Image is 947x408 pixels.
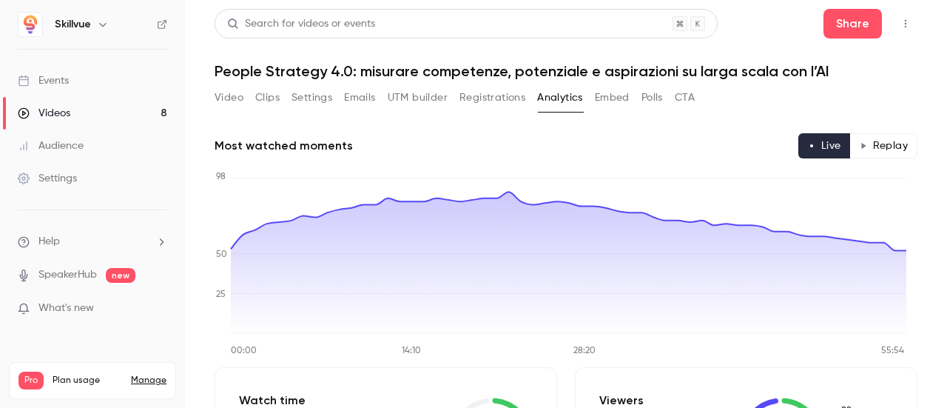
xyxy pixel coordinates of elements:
div: Events [18,73,69,88]
button: Analytics [537,86,583,110]
img: website_grey.svg [24,39,36,50]
span: Help [38,234,60,250]
button: UTM builder [388,86,448,110]
a: Manage [131,375,166,387]
button: Clips [255,86,280,110]
a: SpeakerHub [38,267,97,283]
span: What's new [38,301,94,316]
h1: People Strategy 4.0: misurare competenze, potenziale e aspirazioni su larga scala con l’AI [215,62,917,80]
button: Share [823,9,882,39]
div: Settings [18,171,77,186]
div: Dominio [78,87,113,97]
tspan: 00:00 [231,347,257,355]
button: Video [215,86,243,110]
li: help-dropdown-opener [18,234,167,250]
tspan: 50 [216,250,227,259]
img: logo_orange.svg [24,24,36,36]
button: Embed [595,86,630,110]
img: Skillvue [18,13,42,36]
tspan: 14:10 [402,347,421,355]
tspan: 55:54 [881,347,904,355]
span: Plan usage [53,375,122,387]
button: Registrations [459,86,525,110]
tspan: 28:20 [573,347,596,355]
button: CTA [675,86,695,110]
button: Replay [850,133,917,158]
button: Emails [344,86,375,110]
div: v 4.0.25 [41,24,73,36]
span: Pro [18,372,44,389]
tspan: 98 [216,173,226,181]
div: Search for videos or events [227,16,375,32]
div: Audience [18,138,84,153]
h6: Skillvue [55,17,91,32]
button: Polls [641,86,663,110]
button: Live [798,133,851,158]
img: tab_domain_overview_orange.svg [61,86,73,98]
h2: Most watched moments [215,137,353,155]
div: [PERSON_NAME]: [DOMAIN_NAME] [38,39,212,50]
button: Top Bar Actions [894,12,917,36]
button: Settings [291,86,332,110]
div: Videos [18,106,70,121]
span: new [106,268,135,283]
div: Keyword (traffico) [165,87,246,97]
tspan: 25 [216,290,226,299]
img: tab_keywords_by_traffic_grey.svg [149,86,161,98]
iframe: Noticeable Trigger [149,302,167,315]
